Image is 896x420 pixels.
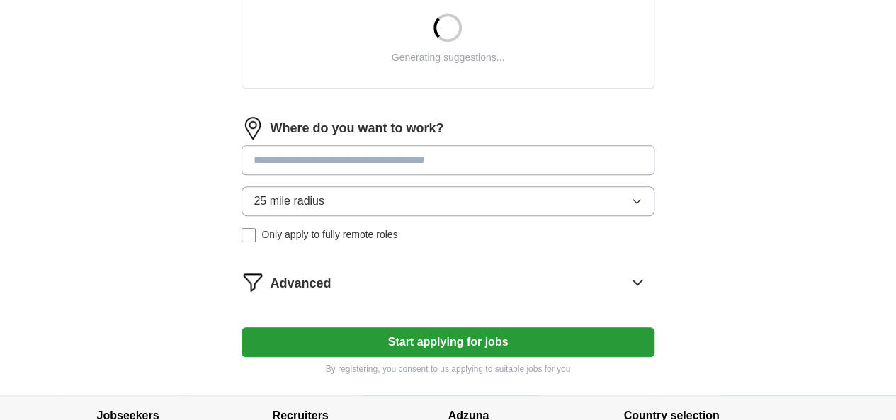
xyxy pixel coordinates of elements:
button: 25 mile radius [242,186,654,216]
label: Where do you want to work? [270,119,443,138]
div: Generating suggestions... [392,50,505,65]
span: 25 mile radius [254,193,324,210]
span: Only apply to fully remote roles [261,227,397,242]
button: Start applying for jobs [242,327,654,357]
input: Only apply to fully remote roles [242,228,256,242]
img: filter [242,271,264,293]
span: Advanced [270,274,331,293]
img: location.png [242,117,264,140]
p: By registering, you consent to us applying to suitable jobs for you [242,363,654,375]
